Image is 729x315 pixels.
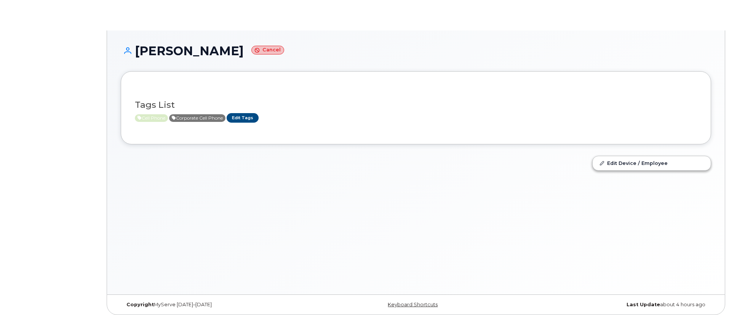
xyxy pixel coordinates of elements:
div: MyServe [DATE]–[DATE] [121,302,318,308]
h1: [PERSON_NAME] [121,44,711,58]
small: Cancel [251,46,284,54]
a: Edit Tags [227,113,259,123]
strong: Copyright [126,302,154,307]
strong: Last Update [627,302,660,307]
div: about 4 hours ago [514,302,711,308]
span: Active [169,114,225,122]
h3: Tags List [135,100,697,110]
a: Keyboard Shortcuts [388,302,438,307]
a: Edit Device / Employee [593,156,711,170]
span: Active [135,114,168,122]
